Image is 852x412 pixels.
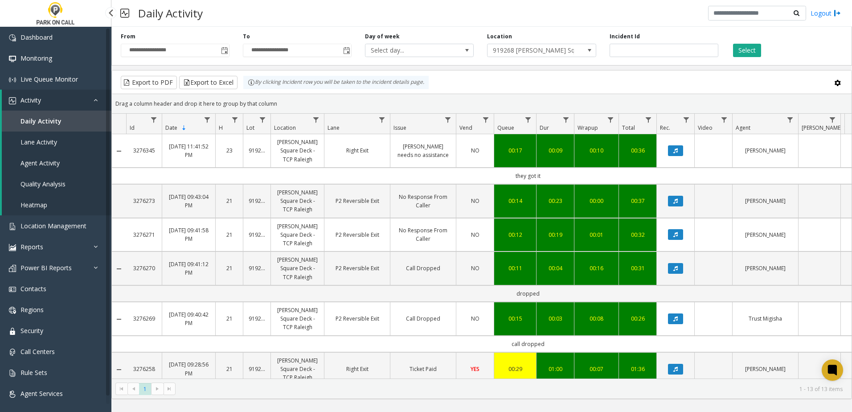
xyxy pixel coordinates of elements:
a: P2 Reversible Exit [330,231,385,239]
a: H Filter Menu [229,114,241,126]
label: From [121,33,135,41]
span: Toggle popup [341,44,351,57]
a: 21 [221,365,238,373]
span: Call Centers [20,347,55,356]
div: 00:23 [542,197,569,205]
a: [PERSON_NAME] Square Deck - TCP Raleigh [276,356,319,382]
a: 00:26 [624,314,651,323]
span: Lot [246,124,254,132]
a: Collapse Details [112,316,126,323]
a: 00:11 [500,264,531,272]
a: [DATE] 09:43:04 PM [168,193,210,210]
a: [DATE] 09:28:56 PM [168,360,210,377]
a: 00:19 [542,231,569,239]
span: Location Management [20,222,86,230]
a: Dur Filter Menu [560,114,572,126]
a: Agent Filter Menu [784,114,796,126]
span: Select day... [365,44,452,57]
a: Collapse Details [112,366,126,373]
a: P2 Reversible Exit [330,264,385,272]
span: Date [165,124,177,132]
a: Video Filter Menu [718,114,730,126]
a: Daily Activity [2,111,111,132]
a: 00:01 [580,231,613,239]
span: NO [471,264,479,272]
a: [DATE] 11:41:52 PM [168,142,210,159]
a: 919268 [249,197,265,205]
a: NO [462,146,488,155]
span: Lane Activity [20,138,57,146]
span: NO [471,315,479,322]
a: [PERSON_NAME] [738,146,793,155]
label: Incident Id [610,33,640,41]
a: 21 [221,264,238,272]
img: pageIcon [120,2,129,24]
span: Reports [20,243,43,251]
label: Day of week [365,33,400,41]
a: 00:15 [500,314,531,323]
span: Toggle popup [219,44,229,57]
span: Power BI Reports [20,264,72,272]
a: 00:14 [500,197,531,205]
span: YES [471,365,479,373]
a: 00:36 [624,146,651,155]
a: No Response From Caller [396,193,451,210]
a: Right Exit [330,365,385,373]
span: NO [471,197,479,205]
a: P2 Reversible Exit [330,197,385,205]
label: Location [487,33,512,41]
a: 3276269 [131,314,156,323]
a: Heatmap [2,194,111,215]
a: Agent Activity [2,152,111,173]
span: Agent [736,124,750,132]
span: Location [274,124,296,132]
a: NO [462,314,488,323]
button: Select [733,44,761,57]
a: [PERSON_NAME] Square Deck - TCP Raleigh [276,255,319,281]
span: Security [20,326,43,335]
a: Rec. Filter Menu [680,114,692,126]
a: 919268 [249,365,265,373]
a: Parker Filter Menu [827,114,839,126]
a: Lane Filter Menu [376,114,388,126]
span: Dur [540,124,549,132]
img: 'icon' [9,34,16,41]
span: Id [130,124,135,132]
a: 3276271 [131,231,156,239]
a: 00:37 [624,197,651,205]
div: 00:00 [580,197,613,205]
a: Lot Filter Menu [257,114,269,126]
div: Data table [112,114,852,379]
span: Agent Activity [20,159,60,167]
img: 'icon' [9,244,16,251]
span: Page 1 [139,383,151,395]
a: 00:04 [542,264,569,272]
span: Live Queue Monitor [20,75,78,83]
img: 'icon' [9,391,16,398]
span: Queue [497,124,514,132]
img: 'icon' [9,55,16,62]
div: 01:36 [624,365,651,373]
a: [PERSON_NAME] [738,197,793,205]
div: 00:16 [580,264,613,272]
span: Sortable [180,124,188,132]
a: Total Filter Menu [643,114,655,126]
a: [PERSON_NAME] Square Deck - TCP Raleigh [276,188,319,214]
img: 'icon' [9,286,16,293]
span: H [219,124,223,132]
div: 00:17 [500,146,531,155]
a: 3276258 [131,365,156,373]
img: 'icon' [9,370,16,377]
a: [PERSON_NAME] [738,231,793,239]
a: NO [462,197,488,205]
a: Id Filter Menu [148,114,160,126]
a: Location Filter Menu [310,114,322,126]
button: Export to PDF [121,76,177,89]
a: 3276273 [131,197,156,205]
a: Wrapup Filter Menu [605,114,617,126]
a: Vend Filter Menu [480,114,492,126]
